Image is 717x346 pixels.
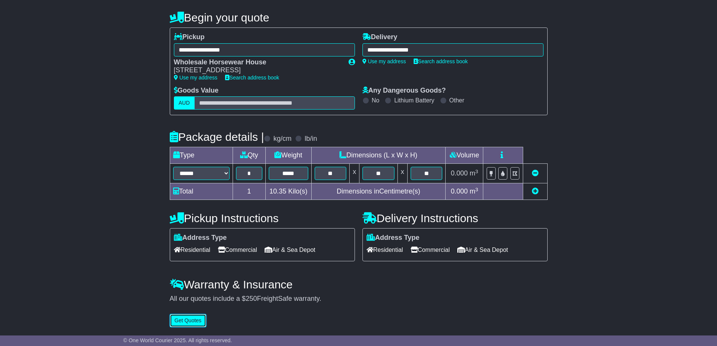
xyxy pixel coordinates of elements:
h4: Package details | [170,131,264,143]
label: Lithium Battery [394,97,434,104]
label: Delivery [362,33,397,41]
span: Residential [174,244,210,256]
label: AUD [174,96,195,110]
div: [STREET_ADDRESS] [174,66,341,75]
span: Commercial [411,244,450,256]
a: Use my address [362,58,406,64]
label: No [372,97,379,104]
td: x [397,164,407,183]
span: 0.000 [451,169,468,177]
sup: 3 [475,187,478,192]
td: 1 [233,183,265,200]
label: Any Dangerous Goods? [362,87,446,95]
td: x [350,164,359,183]
a: Remove this item [532,169,539,177]
td: Total [170,183,233,200]
label: Other [449,97,464,104]
span: © One World Courier 2025. All rights reserved. [123,337,232,343]
label: kg/cm [273,135,291,143]
span: Residential [367,244,403,256]
label: Address Type [367,234,420,242]
h4: Warranty & Insurance [170,278,548,291]
a: Add new item [532,187,539,195]
td: Weight [265,147,311,164]
span: 10.35 [269,187,286,195]
td: Dimensions in Centimetre(s) [311,183,446,200]
span: Air & Sea Depot [457,244,508,256]
a: Search address book [225,75,279,81]
td: Kilo(s) [265,183,311,200]
button: Get Quotes [170,314,207,327]
sup: 3 [475,169,478,174]
span: Commercial [218,244,257,256]
label: Goods Value [174,87,219,95]
label: Address Type [174,234,227,242]
span: Air & Sea Depot [265,244,315,256]
td: Qty [233,147,265,164]
h4: Delivery Instructions [362,212,548,224]
div: Wholesale Horsewear House [174,58,341,67]
a: Use my address [174,75,218,81]
a: Search address book [414,58,468,64]
td: Dimensions (L x W x H) [311,147,446,164]
label: lb/in [304,135,317,143]
h4: Begin your quote [170,11,548,24]
label: Pickup [174,33,205,41]
span: m [470,187,478,195]
h4: Pickup Instructions [170,212,355,224]
td: Type [170,147,233,164]
td: Volume [446,147,483,164]
span: 0.000 [451,187,468,195]
span: 250 [246,295,257,302]
div: All our quotes include a $ FreightSafe warranty. [170,295,548,303]
span: m [470,169,478,177]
